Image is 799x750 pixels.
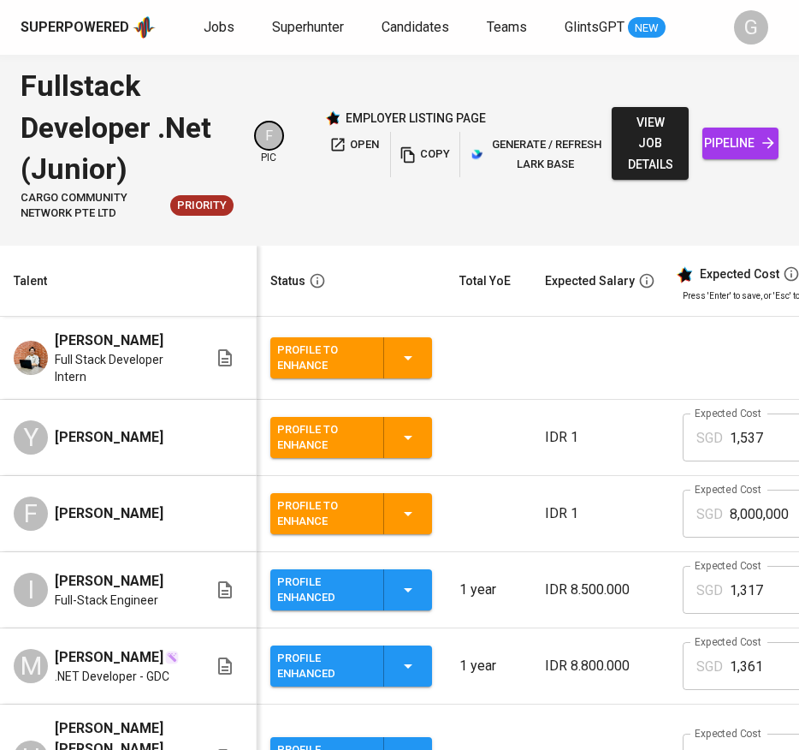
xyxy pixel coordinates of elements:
[272,19,344,35] span: Superhunter
[459,271,511,292] div: Total YoE
[325,110,340,126] img: Glints Star
[382,17,453,39] a: Candidates
[696,504,723,525] p: SGD
[382,19,449,35] span: Candidates
[565,19,624,35] span: GlintsGPT
[55,592,158,609] span: Full-Stack Engineer
[21,18,129,38] div: Superpowered
[277,571,370,609] div: Profile Enhanced
[628,20,666,37] span: NEW
[487,17,530,39] a: Teams
[204,19,234,35] span: Jobs
[55,503,163,524] span: [PERSON_NAME]
[14,341,48,375] img: Mathew Judianto
[696,428,723,449] p: SGD
[254,121,284,165] div: pic
[325,132,383,178] a: open
[471,148,483,160] img: lark
[459,580,518,600] p: 1 year
[55,330,163,351] span: [PERSON_NAME]
[270,569,432,610] button: Profile Enhanced
[14,497,48,531] div: F
[277,495,370,533] div: Profile to Enhance
[55,647,163,668] span: [PERSON_NAME]
[696,657,723,677] p: SGD
[676,266,693,283] img: glints_star.svg
[459,656,518,676] p: 1 year
[471,135,608,175] span: generate / refresh lark base
[625,112,674,176] span: view job details
[55,351,187,385] span: Full Stack Developer Intern
[734,10,768,45] div: G
[696,580,723,601] p: SGD
[329,135,379,155] span: open
[270,493,432,534] button: Profile to Enhance
[487,19,527,35] span: Teams
[700,267,779,283] div: Expected Cost
[170,198,234,214] span: Priority
[165,651,179,664] img: magic_wand.svg
[55,571,163,592] span: [PERSON_NAME]
[270,646,432,687] button: Profile Enhanced
[716,133,765,154] span: pipeline
[545,656,655,676] p: IDR 8.800.000
[545,271,635,292] div: Expected Salary
[204,17,238,39] a: Jobs
[545,580,655,600] p: IDR 8.500.000
[14,420,48,455] div: Y
[545,503,655,524] p: IDR 1
[14,649,48,683] div: M
[277,419,370,456] div: Profile to Enhance
[325,132,383,158] button: open
[270,417,432,458] button: Profile to Enhance
[21,15,156,40] a: Superpoweredapp logo
[277,647,370,685] div: Profile Enhanced
[402,145,448,164] span: copy
[55,668,169,685] span: .NET Developer - GDC
[467,132,613,178] button: lark generate / refresh lark base
[21,190,163,222] span: cargo community network pte ltd
[277,339,370,377] div: Profile to Enhance
[270,271,305,292] div: Status
[14,573,48,607] div: I
[565,17,666,39] a: GlintsGPT NEW
[612,107,688,181] button: view job details
[254,121,284,151] div: F
[14,271,47,292] div: Talent
[272,17,347,39] a: Superhunter
[346,110,486,127] p: employer listing page
[133,15,156,40] img: app logo
[702,128,778,159] a: pipeline
[545,427,655,448] p: IDR 1
[398,132,453,178] button: copy
[270,337,432,378] button: Profile to Enhance
[55,427,163,448] span: [PERSON_NAME]
[21,65,234,190] div: Fullstack Developer .Net (Junior)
